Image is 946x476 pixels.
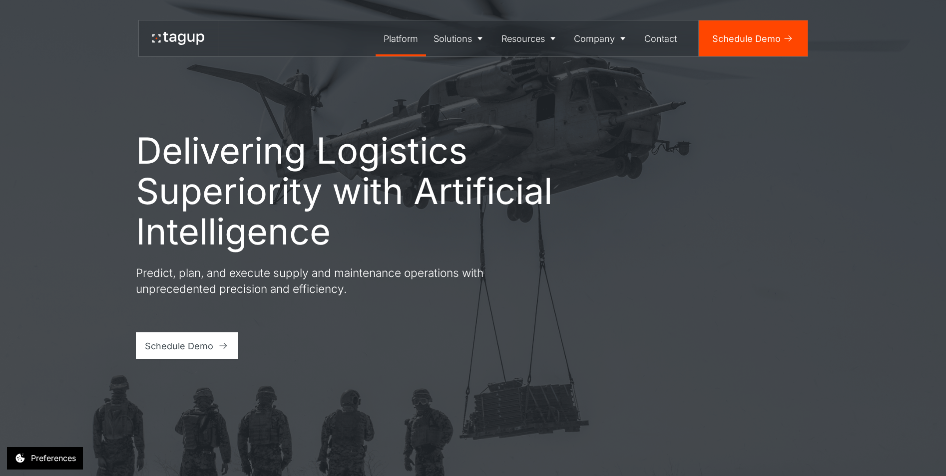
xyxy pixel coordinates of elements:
h1: Delivering Logistics Superiority with Artificial Intelligence [136,130,555,251]
a: Contact [636,20,685,56]
div: Schedule Demo [712,32,781,45]
div: Contact [644,32,677,45]
a: Solutions [426,20,494,56]
div: Schedule Demo [145,339,213,353]
div: Resources [501,32,545,45]
a: Platform [376,20,426,56]
a: Schedule Demo [699,20,808,56]
p: Predict, plan, and execute supply and maintenance operations with unprecedented precision and eff... [136,265,495,296]
a: Schedule Demo [136,332,238,359]
div: Platform [384,32,418,45]
div: Solutions [434,32,472,45]
div: Preferences [31,452,76,464]
a: Company [566,20,637,56]
a: Resources [493,20,566,56]
div: Company [574,32,615,45]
